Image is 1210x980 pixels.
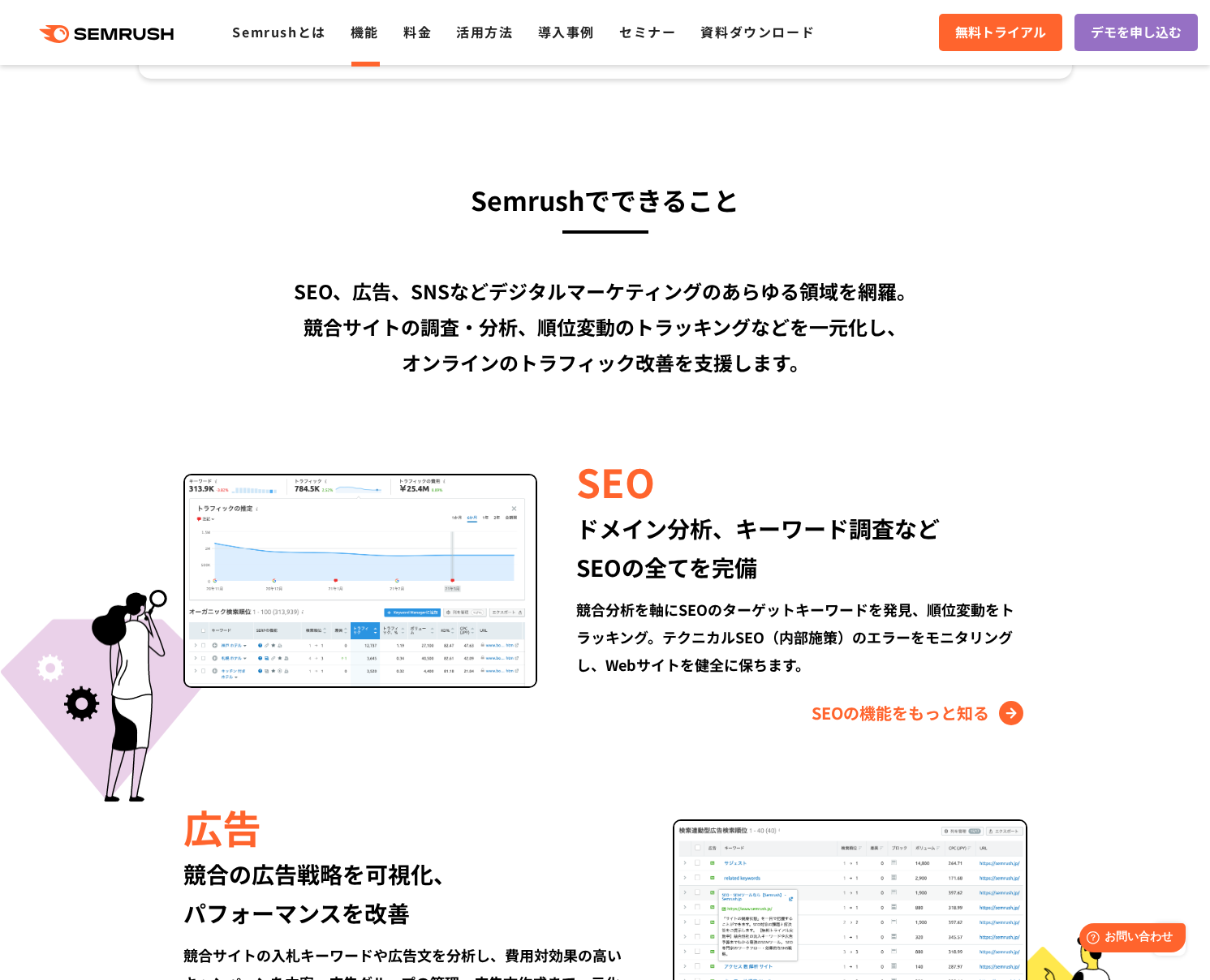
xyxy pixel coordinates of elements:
[576,453,1027,509] div: SEO
[619,22,676,41] a: セミナー
[403,22,432,41] a: 料金
[139,273,1072,380] div: SEO、広告、SNSなどデジタルマーケティングのあらゆる領域を網羅。 競合サイトの調査・分析、順位変動のトラッキングなどを一元化し、 オンラインのトラフィック改善を支援します。
[1066,917,1192,962] iframe: Help widget launcher
[939,14,1062,51] a: 無料トライアル
[351,22,379,41] a: 機能
[139,178,1072,221] h3: Semrushでできること
[1074,14,1198,51] a: デモを申し込む
[456,22,513,41] a: 活用方法
[955,22,1046,43] span: 無料トライアル
[183,799,634,854] div: 広告
[812,700,1027,726] a: SEOの機能をもっと知る
[538,22,595,41] a: 導入事例
[576,509,1027,587] div: ドメイン分析、キーワード調査など SEOの全てを完備
[700,22,815,41] a: 資料ダウンロード
[232,22,325,41] a: Semrushとは
[1091,22,1182,43] span: デモを申し込む
[576,595,1027,678] div: 競合分析を軸にSEOのターゲットキーワードを発見、順位変動をトラッキング。テクニカルSEO（内部施策）のエラーをモニタリングし、Webサイトを健全に保ちます。
[183,854,634,932] div: 競合の広告戦略を可視化、 パフォーマンスを改善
